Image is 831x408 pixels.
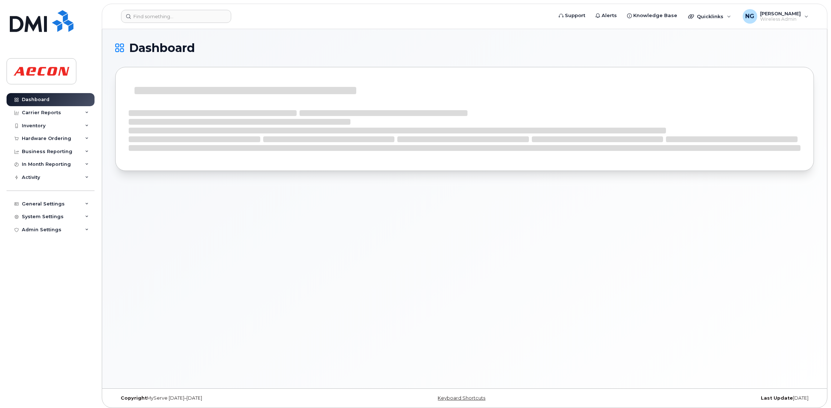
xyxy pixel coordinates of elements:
[129,43,195,53] span: Dashboard
[438,395,485,401] a: Keyboard Shortcuts
[121,395,147,401] strong: Copyright
[761,395,793,401] strong: Last Update
[581,395,814,401] div: [DATE]
[115,395,348,401] div: MyServe [DATE]–[DATE]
